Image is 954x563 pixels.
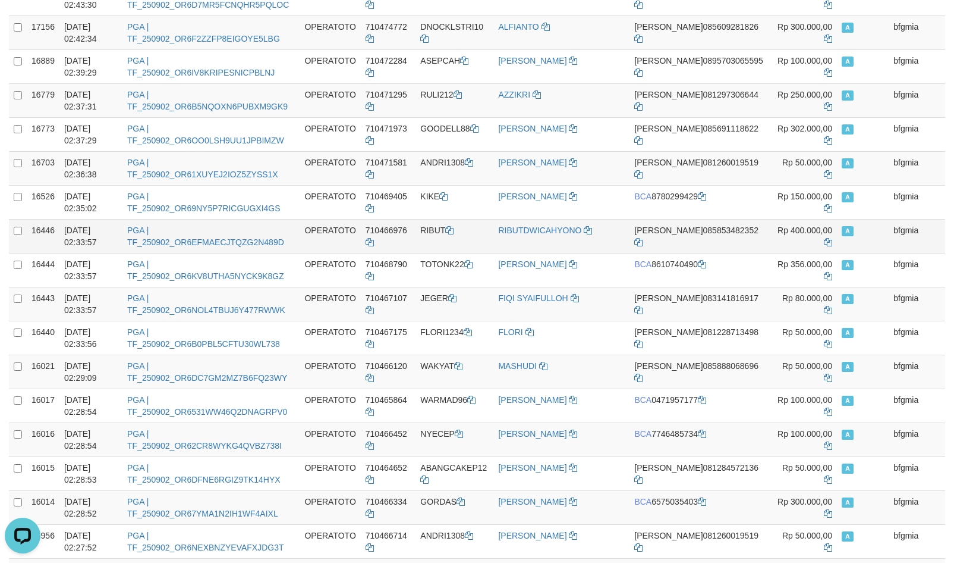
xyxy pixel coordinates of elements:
a: RIBUTDWICAHYONO [498,226,581,235]
td: bfgmia [889,15,945,49]
td: 710472284 [361,49,416,83]
td: bfgmia [889,83,945,117]
td: 085691118622 [629,117,767,151]
td: OPERATOTO [300,355,360,389]
td: 16773 [27,117,59,151]
a: PGA | TF_250902_OR6DFNE6RGIZ9TK14HYX [127,463,281,484]
td: 085609281826 [629,15,767,49]
td: 16443 [27,287,59,321]
td: RIBUT [415,219,493,253]
td: OPERATOTO [300,287,360,321]
span: Approved - Marked by bfgmia [842,430,854,440]
span: BCA [634,259,651,269]
td: bfgmia [889,253,945,287]
td: ANDRI1308 [415,524,493,558]
td: 081260019519 [629,524,767,558]
span: Rp 300.000,00 [777,22,832,32]
span: Rp 150.000,00 [777,192,832,201]
a: [PERSON_NAME] [498,463,566,473]
td: 710466452 [361,423,416,456]
a: PGA | TF_250902_OR61XUYEJ2IOZ5ZYSS1X [127,158,278,179]
td: 710471973 [361,117,416,151]
td: 081260019519 [629,151,767,185]
a: [PERSON_NAME] [498,56,566,65]
td: [DATE] 02:33:56 [59,321,122,355]
span: [PERSON_NAME] [634,327,703,337]
td: [DATE] 02:28:54 [59,423,122,456]
span: [PERSON_NAME] [634,56,703,65]
td: 8780299429 [629,185,767,219]
td: 0471957177 [629,389,767,423]
td: [DATE] 02:36:38 [59,151,122,185]
a: [PERSON_NAME] [498,497,566,506]
td: bfgmia [889,287,945,321]
td: [DATE] 02:33:57 [59,287,122,321]
td: [DATE] 02:27:52 [59,524,122,558]
td: bfgmia [889,185,945,219]
td: 7746485734 [629,423,767,456]
td: 8610740490 [629,253,767,287]
td: bfgmia [889,389,945,423]
td: 081297306644 [629,83,767,117]
span: Rp 50.000,00 [782,361,832,371]
td: DNOCKLSTRI10 [415,15,493,49]
td: bfgmia [889,423,945,456]
td: [DATE] 02:37:31 [59,83,122,117]
a: FLORI [498,327,522,337]
span: Rp 100.000,00 [777,56,832,65]
td: RULI212 [415,83,493,117]
span: Approved - Marked by bfgmia [842,260,854,270]
td: OPERATOTO [300,117,360,151]
td: OPERATOTO [300,185,360,219]
td: 710467175 [361,321,416,355]
td: [DATE] 02:29:09 [59,355,122,389]
a: PGA | TF_250902_OR6B0PBL5CFTU30WL738 [127,327,280,349]
a: PGA | TF_250902_OR6NOL4TBUJ6Y477RWWK [127,293,285,315]
td: 6575035403 [629,490,767,524]
td: [DATE] 02:33:57 [59,219,122,253]
td: FLORI1234 [415,321,493,355]
a: PGA | TF_250902_OR6B5NQOXN6PUBXM9GK9 [127,90,288,111]
span: Approved - Marked by bfgmia [842,531,854,542]
td: TOTONK22 [415,253,493,287]
td: 16779 [27,83,59,117]
td: 16444 [27,253,59,287]
span: Rp 50.000,00 [782,531,832,540]
a: PGA | TF_250902_OR67YMA1N2IH1WF4AIXL [127,497,278,518]
span: Rp 50.000,00 [782,158,832,167]
a: FIQI SYAIFULLOH [498,293,568,303]
a: PGA | TF_250902_OR6EFMAECJTQZG2N489D [127,226,284,247]
td: 17156 [27,15,59,49]
span: Approved - Marked by bfgmia [842,158,854,168]
a: [PERSON_NAME] [498,124,566,133]
span: Rp 50.000,00 [782,463,832,473]
td: OPERATOTO [300,151,360,185]
td: bfgmia [889,355,945,389]
a: PGA | TF_250902_OR6DC7GM2MZ7B6FQ23WY [127,361,287,383]
button: Open LiveChat chat widget [5,5,40,40]
td: ANDRI1308 [415,151,493,185]
span: Rp 356.000,00 [777,259,832,269]
td: 710467107 [361,287,416,321]
td: OPERATOTO [300,524,360,558]
td: bfgmia [889,524,945,558]
td: bfgmia [889,456,945,490]
span: Approved - Marked by bfgmia [842,124,854,135]
td: 16017 [27,389,59,423]
td: [DATE] 02:37:29 [59,117,122,151]
span: [PERSON_NAME] [634,361,703,371]
span: Rp 400.000,00 [777,226,832,235]
span: BCA [634,395,651,405]
td: OPERATOTO [300,49,360,83]
span: Rp 80.000,00 [782,293,832,303]
span: Rp 100.000,00 [777,429,832,439]
span: Approved - Marked by bfgmia [842,362,854,372]
td: WAKYAT [415,355,493,389]
a: [PERSON_NAME] [498,395,566,405]
a: PGA | TF_250902_OR6KV8UTHA5NYCK9K8GZ [127,259,284,281]
span: BCA [634,497,651,506]
td: 16703 [27,151,59,185]
td: 710464652 [361,456,416,490]
a: [PERSON_NAME] [498,429,566,439]
td: 710466334 [361,490,416,524]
